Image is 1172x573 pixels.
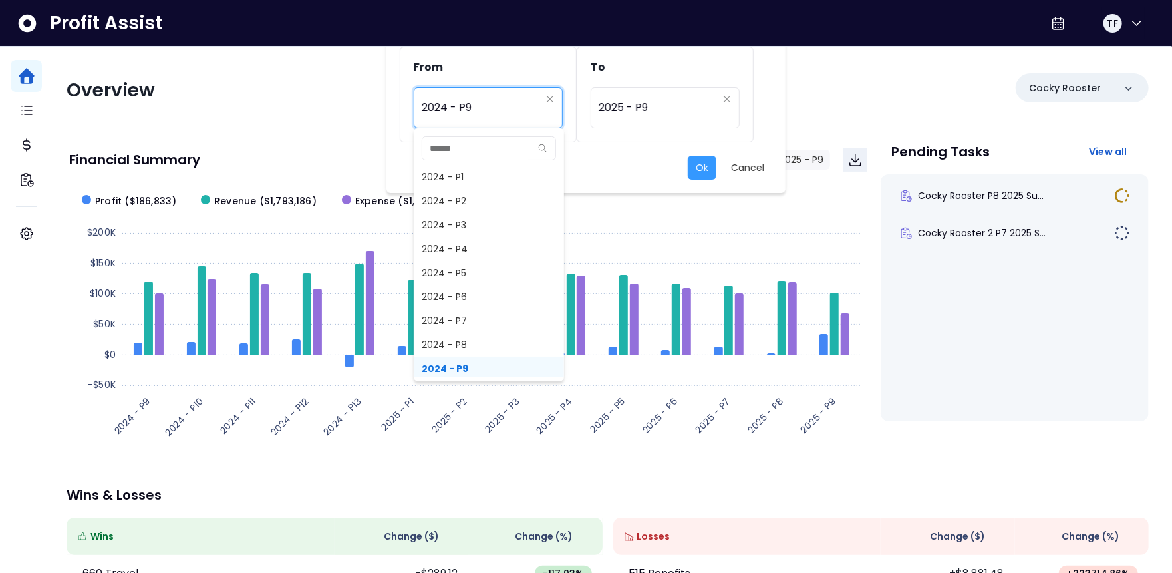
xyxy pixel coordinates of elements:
span: 2024 - P7 [414,309,564,333]
span: 2024 - P6 [414,285,564,309]
span: Profit Assist [50,11,162,35]
span: 2024 - P9 [422,93,541,123]
span: 2024 - P2 [414,189,564,213]
svg: close [546,95,554,103]
svg: search [538,144,547,153]
span: To [591,59,605,75]
button: Clear [546,93,554,106]
span: 2024 - P1 [414,165,564,189]
button: Cancel [723,156,772,180]
span: 2024 - P3 [414,213,564,237]
span: 2024 - P5 [414,261,564,285]
span: TF [1107,17,1118,30]
span: From [414,59,443,75]
span: 2024 - P4 [414,237,564,261]
span: 2024 - P9 [414,357,564,381]
span: 2024 - P8 [414,333,564,357]
button: Ok [688,156,716,180]
svg: close [723,95,731,103]
span: 2025 - P9 [599,93,718,123]
button: Clear [723,93,731,106]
